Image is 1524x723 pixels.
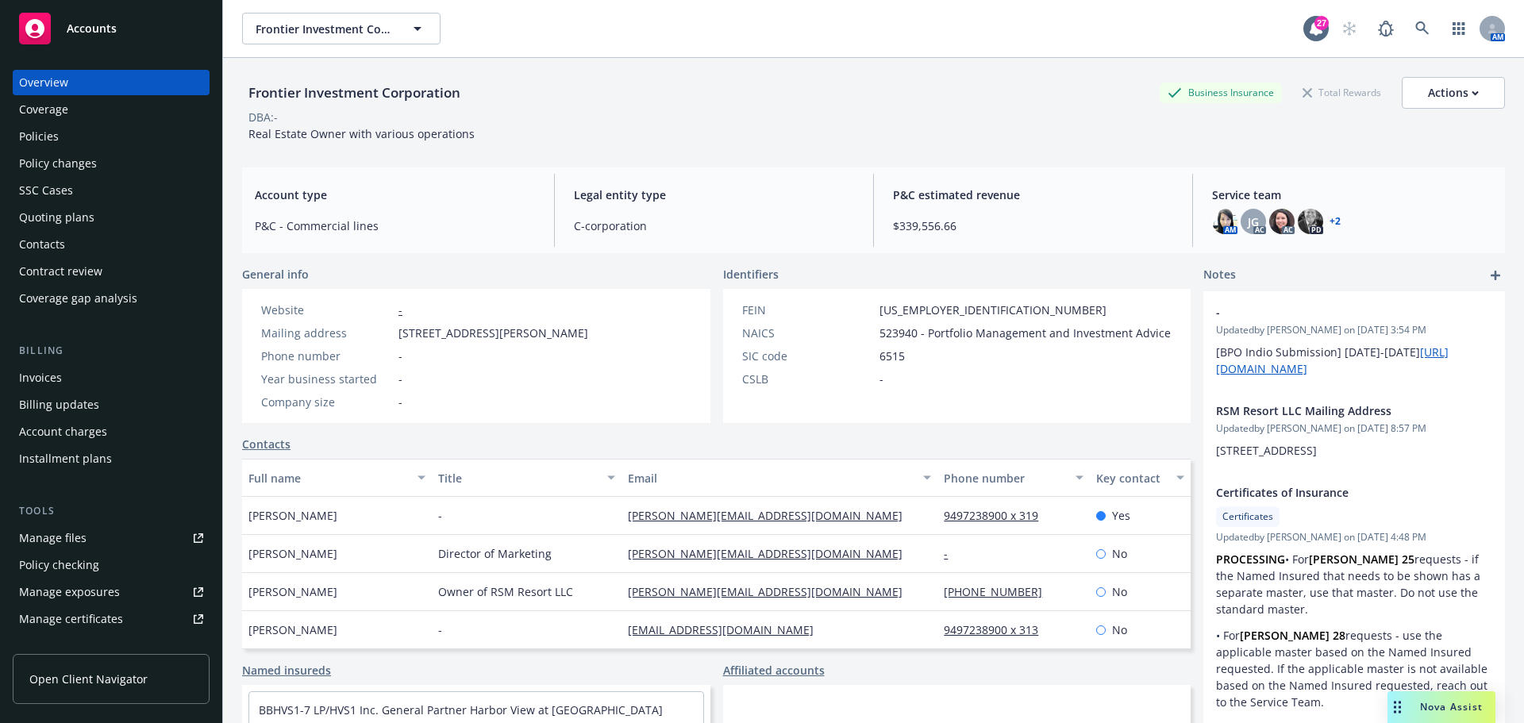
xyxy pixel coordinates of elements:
[1248,213,1259,230] span: JG
[242,436,291,452] a: Contacts
[19,70,68,95] div: Overview
[13,178,210,203] a: SSC Cases
[628,546,915,561] a: [PERSON_NAME][EMAIL_ADDRESS][DOMAIN_NAME]
[67,22,117,35] span: Accounts
[893,217,1173,234] span: $339,556.66
[1212,209,1237,234] img: photo
[944,508,1051,523] a: 9497238900 x 319
[13,579,210,605] a: Manage exposures
[1295,83,1389,102] div: Total Rewards
[1090,459,1191,497] button: Key contact
[13,124,210,149] a: Policies
[1203,291,1505,390] div: -Updatedby [PERSON_NAME] on [DATE] 3:54 PM[BPO Indio Submission] [DATE]-[DATE][URL][DOMAIN_NAME]
[13,419,210,444] a: Account charges
[628,508,915,523] a: [PERSON_NAME][EMAIL_ADDRESS][DOMAIN_NAME]
[1160,83,1282,102] div: Business Insurance
[1216,304,1451,321] span: -
[242,266,309,283] span: General info
[248,583,337,600] span: [PERSON_NAME]
[19,446,112,471] div: Installment plans
[1216,402,1451,419] span: RSM Resort LLC Mailing Address
[19,286,137,311] div: Coverage gap analysis
[937,459,1089,497] button: Phone number
[1309,552,1414,567] strong: [PERSON_NAME] 25
[19,259,102,284] div: Contract review
[1370,13,1402,44] a: Report a Bug
[19,178,73,203] div: SSC Cases
[1314,16,1329,30] div: 27
[438,621,442,638] span: -
[1420,700,1483,713] span: Nova Assist
[1428,78,1479,108] div: Actions
[1387,691,1495,723] button: Nova Assist
[944,546,960,561] a: -
[19,579,120,605] div: Manage exposures
[879,325,1171,341] span: 523940 - Portfolio Management and Investment Advice
[879,348,905,364] span: 6515
[1486,266,1505,285] a: add
[1216,530,1492,544] span: Updated by [PERSON_NAME] on [DATE] 4:48 PM
[1330,217,1341,226] a: +2
[438,583,573,600] span: Owner of RSM Resort LLC
[1298,209,1323,234] img: photo
[13,259,210,284] a: Contract review
[261,394,392,410] div: Company size
[574,217,854,234] span: C-corporation
[1216,323,1492,337] span: Updated by [PERSON_NAME] on [DATE] 3:54 PM
[742,325,873,341] div: NAICS
[13,6,210,51] a: Accounts
[261,302,392,318] div: Website
[1222,510,1273,524] span: Certificates
[13,232,210,257] a: Contacts
[628,470,914,486] div: Email
[742,348,873,364] div: SIC code
[398,371,402,387] span: -
[261,325,392,341] div: Mailing address
[248,545,337,562] span: [PERSON_NAME]
[1203,390,1505,471] div: RSM Resort LLC Mailing AddressUpdatedby [PERSON_NAME] on [DATE] 8:57 PM[STREET_ADDRESS]
[1333,13,1365,44] a: Start snowing
[19,365,62,390] div: Invoices
[723,662,825,679] a: Affiliated accounts
[944,470,1065,486] div: Phone number
[19,232,65,257] div: Contacts
[1212,187,1492,203] span: Service team
[398,302,402,317] a: -
[1216,421,1492,436] span: Updated by [PERSON_NAME] on [DATE] 8:57 PM
[1216,484,1451,501] span: Certificates of Insurance
[944,622,1051,637] a: 9497238900 x 313
[893,187,1173,203] span: P&C estimated revenue
[398,348,402,364] span: -
[13,525,210,551] a: Manage files
[1407,13,1438,44] a: Search
[438,470,598,486] div: Title
[13,633,210,659] a: Manage claims
[19,124,59,149] div: Policies
[13,392,210,417] a: Billing updates
[13,503,210,519] div: Tools
[19,205,94,230] div: Quoting plans
[1112,545,1127,562] span: No
[1112,621,1127,638] span: No
[1216,344,1492,377] p: [BPO Indio Submission] [DATE]-[DATE]
[13,446,210,471] a: Installment plans
[1269,209,1295,234] img: photo
[1112,583,1127,600] span: No
[19,392,99,417] div: Billing updates
[261,371,392,387] div: Year business started
[1216,627,1492,710] p: • For requests - use the applicable master based on the Named Insured requested. If the applicabl...
[19,97,68,122] div: Coverage
[248,507,337,524] span: [PERSON_NAME]
[13,205,210,230] a: Quoting plans
[19,606,123,632] div: Manage certificates
[723,266,779,283] span: Identifiers
[19,525,87,551] div: Manage files
[248,126,475,141] span: Real Estate Owner with various operations
[13,365,210,390] a: Invoices
[13,343,210,359] div: Billing
[438,545,552,562] span: Director of Marketing
[248,621,337,638] span: [PERSON_NAME]
[259,702,663,717] a: BBHVS1-7 LP/HVS1 Inc. General Partner Harbor View at [GEOGRAPHIC_DATA]
[1203,266,1236,285] span: Notes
